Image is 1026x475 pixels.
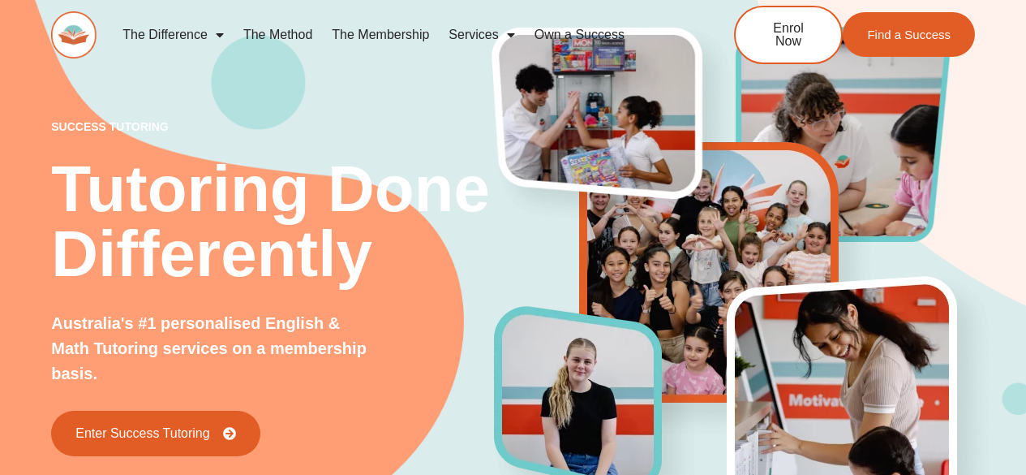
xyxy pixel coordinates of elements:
[51,311,375,386] p: Australia's #1 personalised English & Math Tutoring services on a membership basis.
[734,6,843,64] a: Enrol Now
[843,12,975,57] a: Find a Success
[760,22,817,48] span: Enrol Now
[113,16,234,54] a: The Difference
[51,121,494,132] p: success tutoring
[867,28,951,41] span: Find a Success
[75,427,209,440] span: Enter Success Tutoring
[113,16,680,54] nav: Menu
[322,16,439,54] a: The Membership
[51,157,494,287] h2: Tutoring Done Differently
[525,16,634,54] a: Own a Success
[439,16,524,54] a: Services
[51,411,260,456] a: Enter Success Tutoring
[234,16,322,54] a: The Method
